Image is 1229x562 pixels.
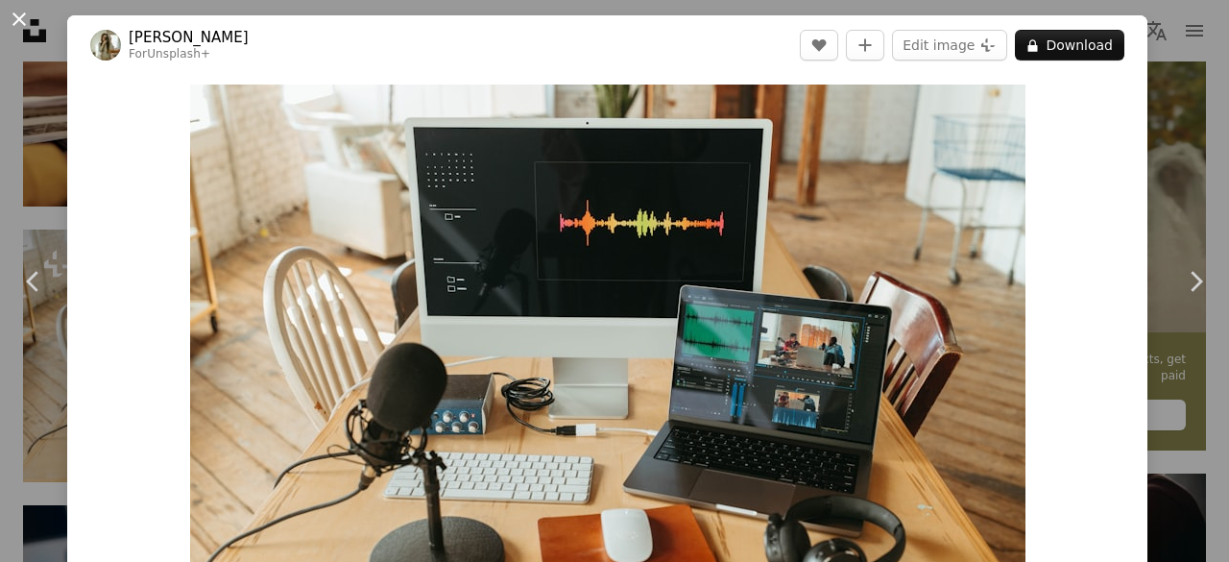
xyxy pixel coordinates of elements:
img: Go to Stephanie Berbec's profile [90,30,121,61]
a: Next [1162,189,1229,374]
a: [PERSON_NAME] [129,28,249,47]
button: Download [1015,30,1124,61]
a: Unsplash+ [147,47,210,61]
button: Edit image [892,30,1007,61]
div: For [129,47,249,62]
button: Add to Collection [846,30,884,61]
button: Like [800,30,838,61]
